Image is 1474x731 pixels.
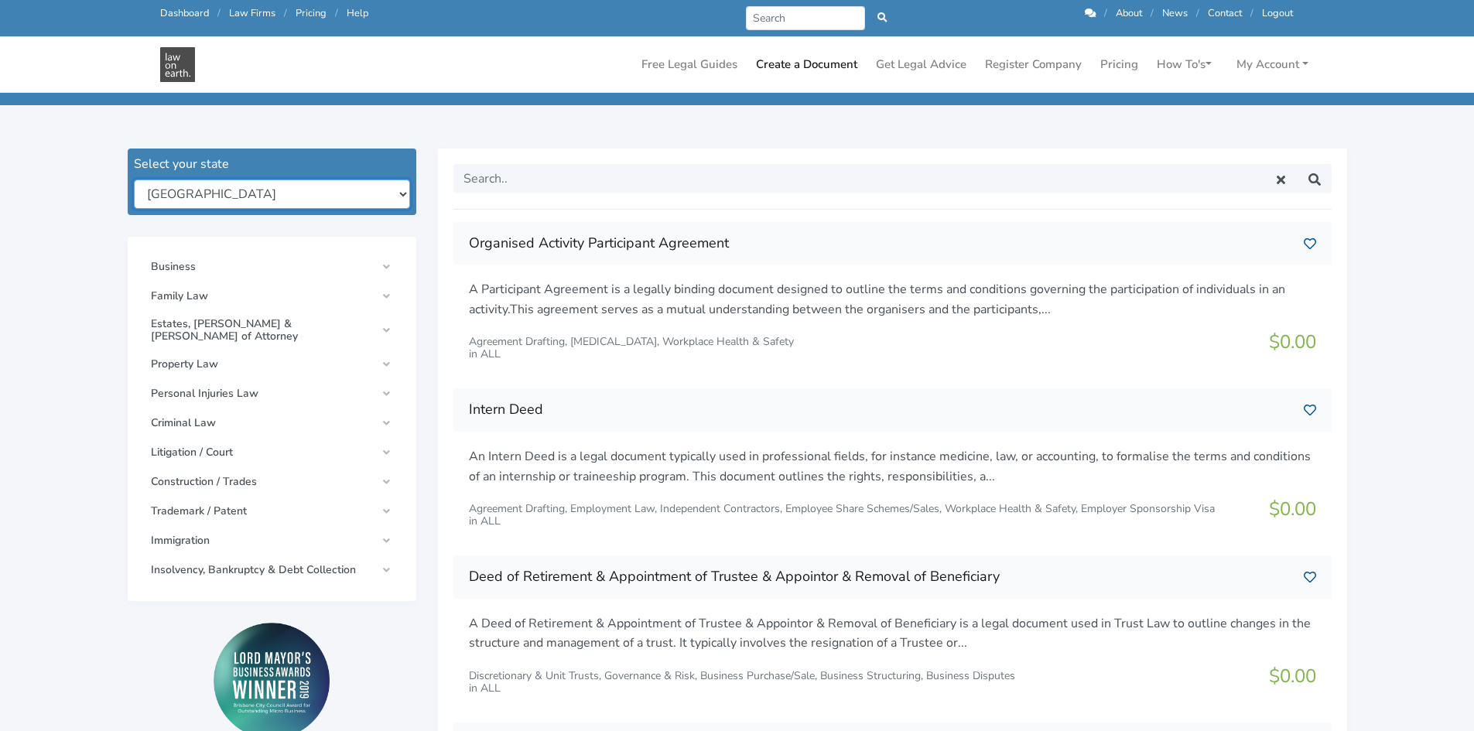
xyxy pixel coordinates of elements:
span: / [217,6,221,20]
h3: Intern Deed [469,398,1291,422]
p: An Intern Deed is a legal document typically used in professional fields, for instance medicine, ... [469,447,1316,487]
span: Litigation / Court [151,446,376,459]
a: Estates, [PERSON_NAME] & [PERSON_NAME] of Attorney [143,312,401,349]
a: Deed of Retirement & Appointment of Trustee & Appointor & Removal of Beneficiary A Deed of Retire... [453,555,1332,707]
span: Insolvency, Bankruptcy & Debt Collection [151,564,376,576]
a: Dashboard [160,6,209,20]
span: Estates, [PERSON_NAME] & [PERSON_NAME] of Attorney [151,318,376,343]
a: Pricing [1094,50,1144,80]
h3: Deed of Retirement & Appointment of Trustee & Appointor & Removal of Beneficiary [469,565,1291,589]
span: Criminal Law [151,417,376,429]
span: / [1250,6,1253,20]
a: Insolvency, Bankruptcy & Debt Collection [143,556,401,584]
span: Family Law [151,290,376,302]
input: Search [746,6,866,30]
a: Property Law [143,350,401,378]
span: / [284,6,287,20]
p: A Deed of Retirement & Appointment of Trustee & Appointor & Removal of Beneficiary is a legal doc... [469,614,1316,654]
a: My Account [1230,50,1315,80]
span: / [1196,6,1199,20]
a: How To's [1151,50,1218,80]
input: Search.. [453,164,1265,193]
a: Organised Activity Participant Agreement A Participant Agreement is a legally binding document de... [453,222,1332,374]
a: Immigration [143,527,401,555]
span: / [335,6,338,20]
a: Criminal Law [143,409,401,437]
a: Logout [1262,6,1293,20]
a: Litigation / Court [143,439,401,466]
a: Law Firms [229,6,275,20]
p: A Participant Agreement is a legally binding document designed to outline the terms and condition... [469,280,1316,319]
span: Personal Injuries Law [151,388,376,400]
div: Agreement Drafting, Employment Law, Independent Contractors, Employee Share Schemes/Sales, Workpl... [469,503,1215,528]
span: $0.00 [1269,497,1316,521]
a: Intern Deed An Intern Deed is a legal document typically used in professional fields, for instanc... [453,388,1332,540]
a: Family Law [143,282,401,310]
a: About [1116,6,1142,20]
a: Register Company [979,50,1088,80]
a: Personal Injuries Law [143,380,401,408]
h3: Organised Activity Participant Agreement [469,231,1291,256]
div: Discretionary & Unit Trusts, Governance & Risk, Business Purchase/Sale, Business Structuring, Bus... [469,670,1015,695]
span: $0.00 [1269,330,1316,354]
a: News [1162,6,1188,20]
span: Business [151,261,376,273]
a: Create a Document [750,50,864,80]
a: Trademark / Patent [143,497,401,525]
a: Get Legal Advice [870,50,973,80]
a: Pricing [296,6,327,20]
span: $0.00 [1269,664,1316,688]
a: Free Legal Guides [635,50,744,80]
a: Contact [1208,6,1242,20]
span: Construction / Trades [151,476,376,488]
span: Property Law [151,358,376,371]
img: Documents in [160,47,195,82]
span: / [1151,6,1154,20]
span: Trademark / Patent [151,505,376,518]
span: / [1104,6,1107,20]
a: Help [347,6,368,20]
div: Agreement Drafting, [MEDICAL_DATA], Workplace Health & Safety in ALL [469,336,794,360]
a: Business [143,253,401,281]
span: Immigration [151,535,376,547]
a: Construction / Trades [143,468,401,496]
div: Select your state [134,155,410,173]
